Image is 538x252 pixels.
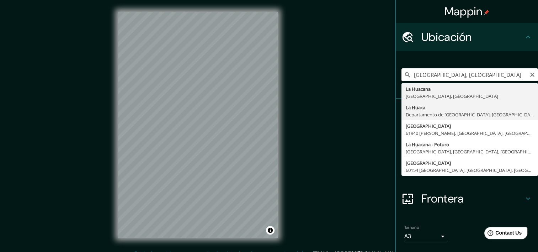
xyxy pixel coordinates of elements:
[406,104,534,111] div: La Huaca
[396,127,538,156] div: Estilo
[444,4,483,19] font: Mappin
[421,163,524,177] h4: Diseño
[401,68,538,81] input: Elige tu ciudad o área
[406,122,534,130] div: [GEOGRAPHIC_DATA]
[406,130,534,137] div: 61940 [PERSON_NAME], [GEOGRAPHIC_DATA], [GEOGRAPHIC_DATA]
[406,85,534,93] div: La Huacana
[266,226,275,235] button: Alternar atribución
[421,30,524,44] h4: Ubicación
[406,159,534,167] div: [GEOGRAPHIC_DATA]
[404,225,419,231] label: Tamaño
[529,71,535,78] button: Claro
[484,10,489,15] img: pin-icon.png
[396,156,538,184] div: Diseño
[406,141,534,148] div: La Huacana - Poturo
[406,167,534,174] div: 60154 [GEOGRAPHIC_DATA], [GEOGRAPHIC_DATA], [GEOGRAPHIC_DATA]
[406,148,534,155] div: [GEOGRAPHIC_DATA], [GEOGRAPHIC_DATA], [GEOGRAPHIC_DATA]
[406,93,534,100] div: [GEOGRAPHIC_DATA], [GEOGRAPHIC_DATA]
[475,224,530,244] iframe: Help widget launcher
[118,12,278,238] canvas: Mapa
[406,111,534,118] div: Departamento de [GEOGRAPHIC_DATA], [GEOGRAPHIC_DATA]
[396,99,538,127] div: Pines
[404,231,447,242] div: A3
[421,191,524,206] h4: Frontera
[396,184,538,213] div: Frontera
[396,23,538,51] div: Ubicación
